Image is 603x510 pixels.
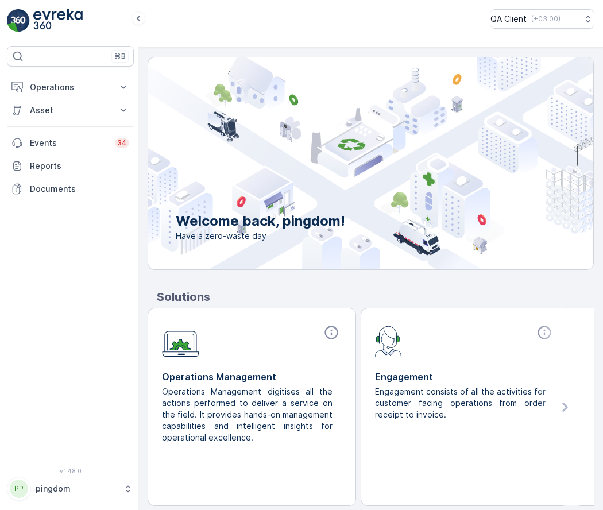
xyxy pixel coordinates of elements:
a: Documents [7,177,134,200]
span: v 1.48.0 [7,467,134,474]
p: Asset [30,105,111,116]
button: QA Client(+03:00) [490,9,594,29]
p: Events [30,137,108,149]
a: Reports [7,154,134,177]
a: Events34 [7,132,134,154]
p: 34 [117,138,127,148]
button: PPpingdom [7,477,134,501]
button: Asset [7,99,134,122]
div: PP [10,480,28,498]
p: ( +03:00 ) [531,14,561,24]
p: Reports [30,160,129,172]
img: logo_light-DOdMpM7g.png [33,9,83,32]
p: Documents [30,183,129,195]
p: QA Client [490,13,527,25]
p: pingdom [36,483,118,494]
p: Operations Management [162,370,342,384]
p: Engagement [375,370,555,384]
p: Operations [30,82,111,93]
img: module-icon [162,324,199,357]
p: Operations Management digitises all the actions performed to deliver a service on the field. It p... [162,386,333,443]
img: city illustration [96,57,593,269]
p: ⌘B [114,52,126,61]
span: Have a zero-waste day [176,230,345,242]
p: Welcome back, pingdom! [176,212,345,230]
button: Operations [7,76,134,99]
p: Solutions [157,288,594,306]
img: logo [7,9,30,32]
p: Engagement consists of all the activities for customer facing operations from order receipt to in... [375,386,546,420]
img: module-icon [375,324,402,357]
